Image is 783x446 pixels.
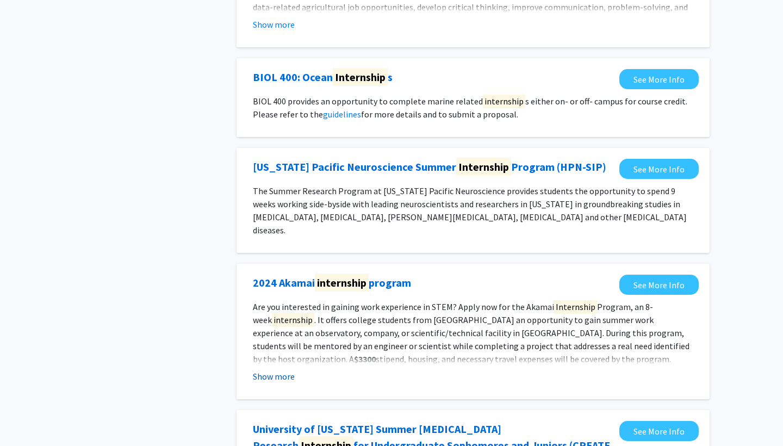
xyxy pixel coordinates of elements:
[554,300,597,314] mark: Internship
[315,274,369,292] mark: internship
[253,159,606,175] a: Opens in a new tab
[323,109,361,120] a: guidelines
[619,159,699,179] a: Opens in a new tab
[253,184,693,237] p: The Summer Research Program at [US_STATE] Pacific Neuroscience provides students the opportunity ...
[8,397,46,438] iframe: Chat
[253,300,693,392] p: Are you interested in gaining work experience in STEM? Apply now for the Akamai Program, an 8-wee...
[456,158,511,176] mark: Internship
[619,275,699,295] a: Opens in a new tab
[253,18,295,31] button: Show more
[619,69,699,89] a: Opens in a new tab
[253,69,393,85] a: Opens in a new tab
[619,421,699,441] a: Opens in a new tab
[272,313,314,327] mark: internship
[354,354,376,364] strong: $3300
[361,109,518,120] span: for more details and to submit a proposal.
[483,94,525,108] mark: internship
[253,370,295,383] button: Show more
[333,68,388,86] mark: Internship
[253,275,411,291] a: Opens in a new tab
